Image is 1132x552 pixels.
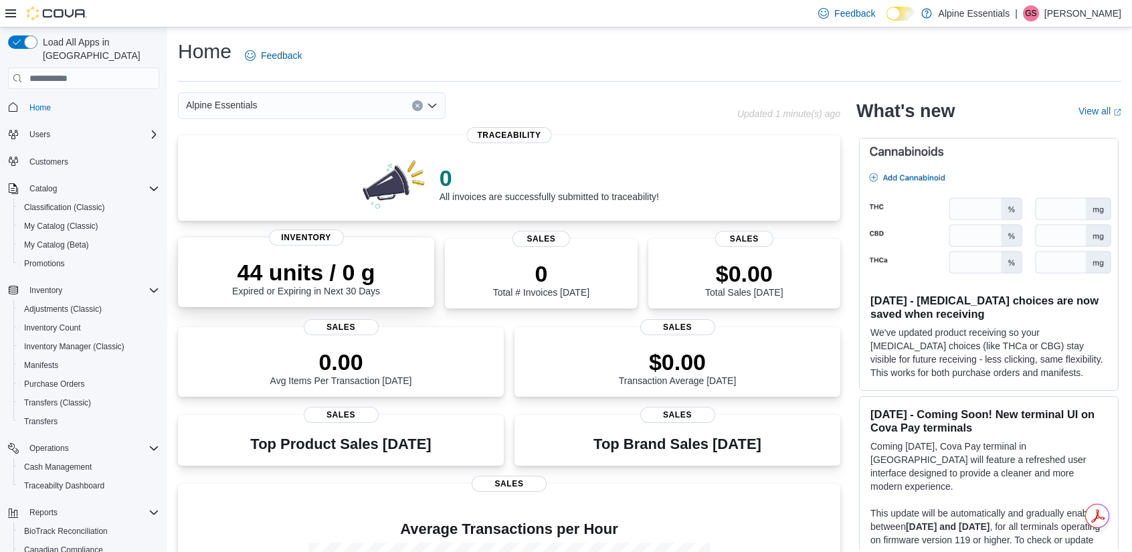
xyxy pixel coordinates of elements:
[24,526,108,537] span: BioTrack Reconciliation
[619,349,737,375] p: $0.00
[939,5,1010,21] p: Alpine Essentials
[870,407,1107,434] h3: [DATE] - Coming Soon! New terminal UI on Cova Pay terminals
[3,281,165,300] button: Inventory
[19,339,159,355] span: Inventory Manager (Classic)
[24,154,74,170] a: Customers
[13,356,165,375] button: Manifests
[19,237,94,253] a: My Catalog (Beta)
[440,165,659,202] div: All invoices are successfully submitted to traceability!
[440,165,659,191] p: 0
[427,100,438,111] button: Open list of options
[593,436,761,452] h3: Top Brand Sales [DATE]
[512,231,570,247] span: Sales
[24,440,74,456] button: Operations
[3,439,165,458] button: Operations
[13,300,165,318] button: Adjustments (Classic)
[19,301,107,317] a: Adjustments (Classic)
[29,157,68,167] span: Customers
[640,319,715,335] span: Sales
[232,259,380,296] div: Expired or Expiring in Next 30 Days
[705,260,783,287] p: $0.00
[1023,5,1039,21] div: George Sweet
[29,443,69,454] span: Operations
[3,97,165,116] button: Home
[24,126,56,143] button: Users
[24,126,159,143] span: Users
[13,337,165,356] button: Inventory Manager (Classic)
[24,240,89,250] span: My Catalog (Beta)
[19,256,70,272] a: Promotions
[19,459,159,475] span: Cash Management
[619,349,737,386] div: Transaction Average [DATE]
[24,323,81,333] span: Inventory Count
[24,304,102,314] span: Adjustments (Classic)
[1025,5,1036,21] span: GS
[886,7,915,21] input: Dark Mode
[19,218,104,234] a: My Catalog (Classic)
[472,476,547,492] span: Sales
[189,521,830,537] h4: Average Transactions per Hour
[3,152,165,171] button: Customers
[19,339,130,355] a: Inventory Manager (Classic)
[13,412,165,431] button: Transfers
[19,320,86,336] a: Inventory Count
[261,49,302,62] span: Feedback
[870,294,1107,320] h3: [DATE] - [MEDICAL_DATA] choices are now saved when receiving
[24,341,124,352] span: Inventory Manager (Classic)
[304,407,379,423] span: Sales
[19,256,159,272] span: Promotions
[24,462,92,472] span: Cash Management
[870,326,1107,379] p: We've updated product receiving so your [MEDICAL_DATA] choices (like THCa or CBG) stay visible fo...
[13,522,165,541] button: BioTrack Reconciliation
[29,102,51,113] span: Home
[24,504,159,521] span: Reports
[715,231,773,247] span: Sales
[640,407,715,423] span: Sales
[19,357,159,373] span: Manifests
[19,320,159,336] span: Inventory Count
[13,236,165,254] button: My Catalog (Beta)
[1078,106,1121,116] a: View allExternal link
[19,301,159,317] span: Adjustments (Classic)
[19,478,110,494] a: Traceabilty Dashboard
[13,458,165,476] button: Cash Management
[24,98,159,115] span: Home
[19,523,113,539] a: BioTrack Reconciliation
[19,376,159,392] span: Purchase Orders
[19,413,159,430] span: Transfers
[304,319,379,335] span: Sales
[24,202,105,213] span: Classification (Classic)
[705,260,783,298] div: Total Sales [DATE]
[24,440,159,456] span: Operations
[240,42,307,69] a: Feedback
[29,507,58,518] span: Reports
[19,478,159,494] span: Traceabilty Dashboard
[19,413,63,430] a: Transfers
[19,237,159,253] span: My Catalog (Beta)
[24,360,58,371] span: Manifests
[1113,108,1121,116] svg: External link
[178,38,231,65] h1: Home
[24,282,68,298] button: Inventory
[186,97,258,113] span: Alpine Essentials
[37,35,159,62] span: Load All Apps in [GEOGRAPHIC_DATA]
[24,416,58,427] span: Transfers
[466,127,551,143] span: Traceability
[24,480,104,491] span: Traceabilty Dashboard
[19,395,96,411] a: Transfers (Classic)
[13,476,165,495] button: Traceabilty Dashboard
[359,157,429,210] img: 0
[250,436,431,452] h3: Top Product Sales [DATE]
[19,523,159,539] span: BioTrack Reconciliation
[737,108,840,119] p: Updated 1 minute(s) ago
[834,7,875,20] span: Feedback
[29,183,57,194] span: Catalog
[13,393,165,412] button: Transfers (Classic)
[24,100,56,116] a: Home
[24,397,91,408] span: Transfers (Classic)
[24,258,65,269] span: Promotions
[13,318,165,337] button: Inventory Count
[1044,5,1121,21] p: [PERSON_NAME]
[232,259,380,286] p: 44 units / 0 g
